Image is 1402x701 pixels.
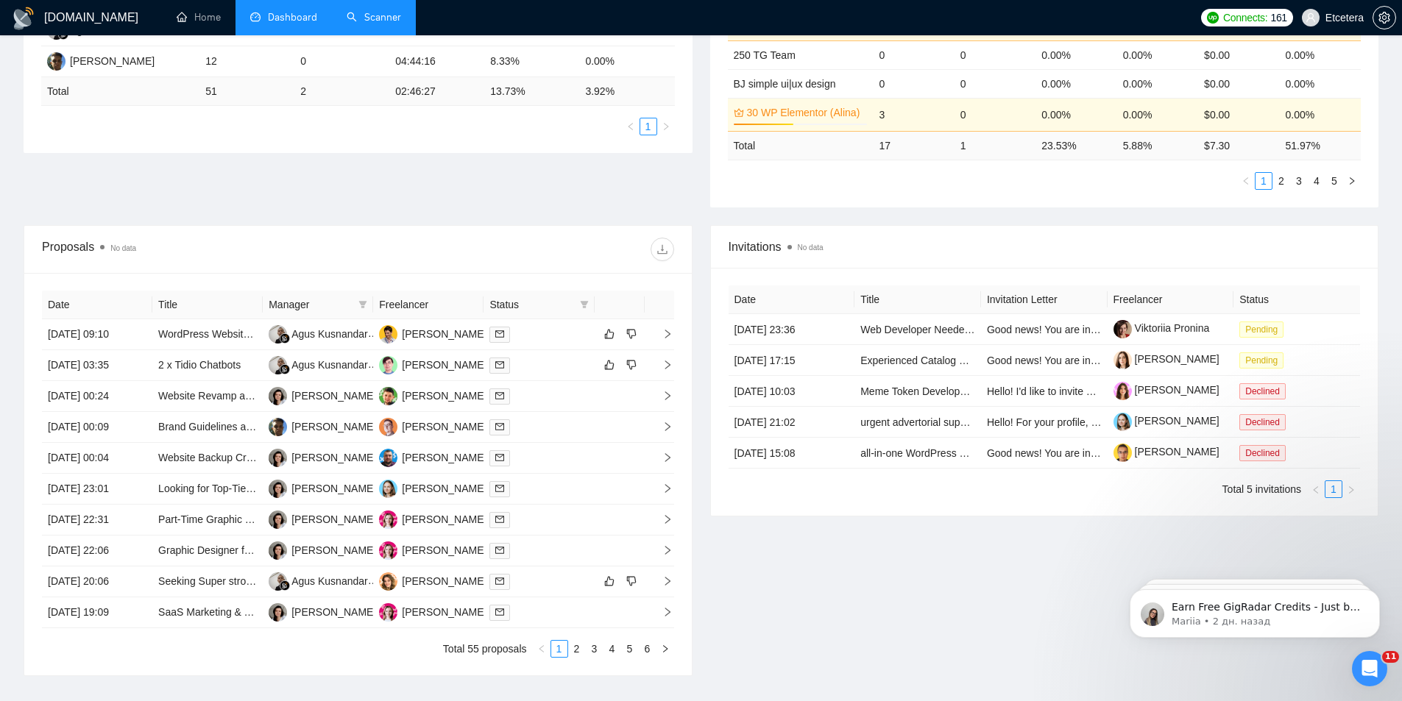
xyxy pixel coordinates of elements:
[42,381,152,412] td: [DATE] 00:24
[402,511,486,527] div: [PERSON_NAME]
[42,474,152,505] td: [DATE] 23:01
[1239,354,1289,366] a: Pending
[601,325,618,343] button: like
[443,640,527,658] li: Total 55 proposals
[269,510,287,529] img: TT
[1237,172,1255,190] li: Previous Page
[1308,172,1325,190] li: 4
[280,364,290,374] img: gigradar-bm.png
[269,605,376,617] a: TT[PERSON_NAME]
[640,118,656,135] a: 1
[358,300,367,309] span: filter
[622,641,638,657] a: 5
[379,544,486,555] a: AS[PERSON_NAME]
[152,319,263,350] td: WordPress Website Changes
[1035,40,1116,69] td: 0.00%
[158,328,293,340] a: WordPress Website Changes
[854,438,981,469] td: all-in-one WordPress & WooCommerce product development
[495,360,504,369] span: mail
[294,46,389,77] td: 0
[651,452,673,463] span: right
[1352,651,1387,686] iframe: Intercom live chat
[1114,353,1219,365] a: [PERSON_NAME]
[70,53,155,69] div: [PERSON_NAME]
[1270,10,1286,26] span: 161
[651,329,673,339] span: right
[1280,40,1361,69] td: 0.00%
[379,325,397,344] img: DB
[1239,383,1286,399] span: Declined
[1114,351,1132,369] img: c1xla-haZDe3rTgCpy3_EKqnZ9bE1jCu9HkBpl3J4QwgQIcLjIh-6uLdGjM-EeUJe5
[158,421,458,433] a: Brand Guidelines and Website Design for Innovative Tech Startup
[158,544,385,556] a: Graphic Designer for Organic Cosmetic Company
[626,359,637,371] span: dislike
[656,640,674,658] button: right
[626,328,637,340] span: dislike
[1256,173,1272,189] a: 1
[651,607,673,617] span: right
[294,77,389,106] td: 2
[269,574,368,586] a: AKAgus Kusnandar
[798,243,824,252] span: No data
[577,293,592,316] span: filter
[152,412,263,443] td: Brand Guidelines and Website Design for Innovative Tech Startup
[1114,446,1219,458] a: [PERSON_NAME]
[379,451,486,463] a: SS[PERSON_NAME]
[1117,98,1198,131] td: 0.00%
[651,243,673,255] span: download
[495,484,504,493] span: mail
[734,78,836,90] a: BJ simple ui|ux design
[1343,172,1361,190] li: Next Page
[1309,173,1325,189] a: 4
[1114,382,1132,400] img: c1U28jQPTAyuiOlES-TwaD6mGLCkmTDfLtTFebe1xB4CWi2bcOC8xitlq9HfN90Gqy
[199,77,294,106] td: 51
[1239,416,1292,427] a: Declined
[1280,131,1361,160] td: 51.97 %
[1342,480,1360,498] li: Next Page
[379,387,397,405] img: LL
[158,452,394,463] a: Website Backup Creation Based on Existing Design
[1114,320,1132,338] img: c1M5jAXOigoWM-VJbPGIngxVGJJZLMTrZTPTFOCI6jLyFM-OV5Vca5rLEtP4aKFWbn
[42,291,152,319] th: Date
[47,52,66,71] img: AP
[601,572,618,590] button: like
[860,324,1300,335] a: Web Developer Needed for Mobility Startup Website (Yamaghen Ride – [GEOGRAPHIC_DATA])
[1347,485,1356,494] span: right
[152,291,263,319] th: Title
[1255,172,1272,190] li: 1
[873,131,954,160] td: 17
[651,483,673,494] span: right
[152,443,263,474] td: Website Backup Creation Based on Existing Design
[860,385,1258,397] a: Meme Token Development – Full Creation, Tokenomics, Smart Contract & Launch Plan
[379,480,397,498] img: VY
[269,356,287,374] img: AK
[152,474,263,505] td: Looking for Top-Tier Branding Agencies
[1373,12,1395,24] span: setting
[1198,40,1279,69] td: $0.00
[860,416,1050,428] a: urgent advertorial support / Cartoon -Print
[402,357,486,373] div: [PERSON_NAME]
[158,606,520,618] a: SaaS Marketing & Tradeshow Design Expert Needed – Booth & Print Collateral
[622,118,640,135] li: Previous Page
[389,77,484,106] td: 02:46:27
[42,238,358,261] div: Proposals
[640,118,657,135] li: 1
[873,98,954,131] td: 3
[623,325,640,343] button: dislike
[291,573,368,589] div: Agus Kusnandar
[379,605,486,617] a: AS[PERSON_NAME]
[1108,558,1402,661] iframe: Intercom notifications сообщение
[661,644,670,653] span: right
[269,544,376,555] a: TT[PERSON_NAME]
[1222,480,1301,498] li: Total 5 invitations
[662,122,670,131] span: right
[651,576,673,586] span: right
[379,327,528,339] a: DB[PERSON_NAME] Bronfain
[1343,172,1361,190] button: right
[42,566,152,597] td: [DATE] 20:06
[269,541,287,560] img: TT
[729,407,855,438] td: [DATE] 21:02
[1290,172,1308,190] li: 3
